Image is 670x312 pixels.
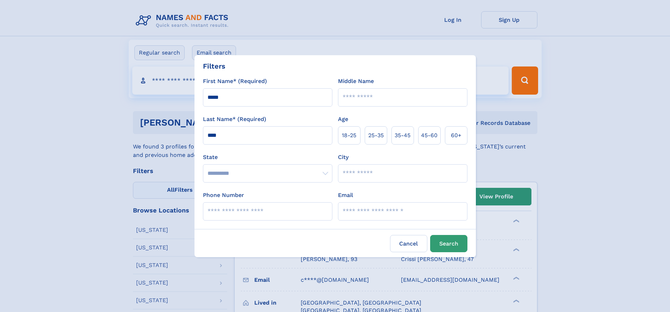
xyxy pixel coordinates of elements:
label: Age [338,115,348,123]
label: Phone Number [203,191,244,199]
div: Filters [203,61,225,71]
span: 45‑60 [421,131,438,140]
button: Search [430,235,467,252]
span: 60+ [451,131,461,140]
label: Email [338,191,353,199]
span: 35‑45 [395,131,410,140]
label: Cancel [390,235,427,252]
label: First Name* (Required) [203,77,267,85]
label: City [338,153,349,161]
label: Middle Name [338,77,374,85]
label: Last Name* (Required) [203,115,266,123]
label: State [203,153,332,161]
span: 18‑25 [342,131,356,140]
span: 25‑35 [368,131,384,140]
